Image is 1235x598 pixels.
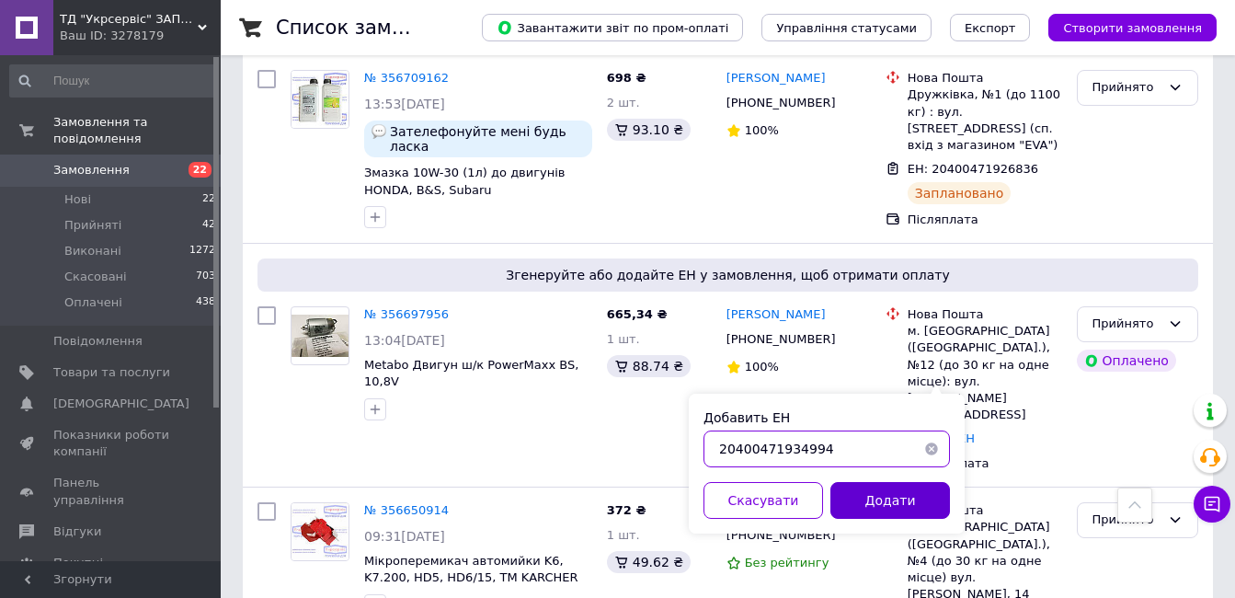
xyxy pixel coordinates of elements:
[723,91,840,115] div: [PHONE_NUMBER]
[908,212,1062,228] div: Післяплата
[607,332,640,346] span: 1 шт.
[291,306,349,365] a: Фото товару
[53,555,103,571] span: Покупці
[53,396,189,412] span: [DEMOGRAPHIC_DATA]
[60,11,198,28] span: ТД "Укрсервіс" ЗАПЧАСТИНИ
[913,431,950,467] button: Очистить
[908,182,1012,204] div: Заплановано
[607,307,668,321] span: 665,34 ₴
[53,114,221,147] span: Замовлення та повідомлення
[745,123,779,137] span: 100%
[703,410,790,425] label: Добавить ЕН
[64,269,127,285] span: Скасовані
[1063,21,1202,35] span: Створити замовлення
[761,14,932,41] button: Управління статусами
[607,355,691,377] div: 88.74 ₴
[908,162,1038,176] span: ЕН: 20400471926836
[53,333,143,350] span: Повідомлення
[372,124,386,139] img: :speech_balloon:
[189,162,212,178] span: 22
[607,119,691,141] div: 93.10 ₴
[53,364,170,381] span: Товари та послуги
[60,28,221,44] div: Ваш ID: 3278179
[364,307,449,321] a: № 356697956
[908,86,1062,154] div: Дружківка, №1 (до 1100 кг) : вул. [STREET_ADDRESS] (сп. вхід з магазином "EVA")
[1092,78,1161,98] div: Прийнято
[292,315,349,358] img: Фото товару
[830,482,950,519] button: Додати
[291,502,349,561] a: Фото товару
[53,162,130,178] span: Замовлення
[607,71,646,85] span: 698 ₴
[53,523,101,540] span: Відгуки
[908,502,1062,519] div: Нова Пошта
[745,556,829,569] span: Без рейтингу
[607,503,646,517] span: 372 ₴
[1092,315,1161,334] div: Прийнято
[965,21,1016,35] span: Експорт
[1194,486,1230,523] button: Чат з покупцем
[497,19,728,36] span: Завантажити звіт по пром-оплаті
[1048,14,1217,41] button: Створити замовлення
[364,358,578,389] a: Metabo Двигун ш/к PowerMaxx BS, 10,8V
[607,528,640,542] span: 1 шт.
[53,427,170,460] span: Показники роботи компанії
[908,306,1062,323] div: Нова Пошта
[364,71,449,85] a: № 356709162
[1030,20,1217,34] a: Створити замовлення
[292,503,349,560] img: Фото товару
[196,294,215,311] span: 438
[607,96,640,109] span: 2 шт.
[64,294,122,311] span: Оплачені
[703,482,823,519] button: Скасувати
[196,269,215,285] span: 703
[189,243,215,259] span: 1272
[364,529,445,544] span: 09:31[DATE]
[607,551,691,573] div: 49.62 ₴
[276,17,463,39] h1: Список замовлень
[723,328,840,351] div: [PHONE_NUMBER]
[364,166,566,197] a: Змазка 10W-30 (1л) до двигунів HONDA, B&S, Subaru
[53,475,170,508] span: Панель управління
[64,243,121,259] span: Виконані
[745,360,779,374] span: 100%
[950,14,1031,41] button: Експорт
[390,124,585,154] span: Зателефонуйте мені будь ласка
[364,503,449,517] a: № 356650914
[723,523,840,547] div: [PHONE_NUMBER]
[364,97,445,111] span: 13:53[DATE]
[291,70,349,129] a: Фото товару
[292,71,349,128] img: Фото товару
[202,217,215,234] span: 42
[726,306,826,324] a: [PERSON_NAME]
[64,191,91,208] span: Нові
[482,14,743,41] button: Завантажити звіт по пром-оплаті
[265,266,1191,284] span: Згенеруйте або додайте ЕН у замовлення, щоб отримати оплату
[1077,350,1176,372] div: Оплачено
[202,191,215,208] span: 22
[64,217,121,234] span: Прийняті
[364,333,445,348] span: 13:04[DATE]
[364,554,578,585] a: Мікроперемикач автомийки K6, K7.200, HD5, HD6/15, TM KARCHER
[726,70,826,87] a: [PERSON_NAME]
[908,455,1062,472] div: Пром-оплата
[1092,511,1161,530] div: Прийнято
[776,21,917,35] span: Управління статусами
[908,323,1062,423] div: м. [GEOGRAPHIC_DATA] ([GEOGRAPHIC_DATA].), №12 (до 30 кг на одне місце): вул. [PERSON_NAME][STREE...
[9,64,217,98] input: Пошук
[908,70,1062,86] div: Нова Пошта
